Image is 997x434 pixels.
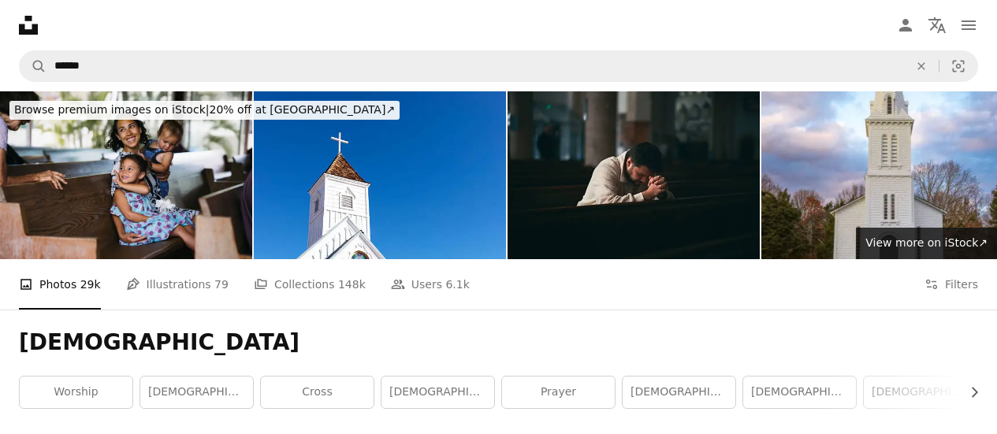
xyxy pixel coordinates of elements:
a: [DEMOGRAPHIC_DATA] [864,377,977,408]
img: Wooden Church Steeple With Cross. White Old Church, Blue Sky On Background. Copy Space For Text [254,91,506,259]
a: [DEMOGRAPHIC_DATA] [623,377,735,408]
a: Illustrations 79 [126,259,229,310]
a: Users 6.1k [391,259,470,310]
a: View more on iStock↗ [856,228,997,259]
a: Collections 148k [254,259,366,310]
button: Visual search [939,51,977,81]
span: 6.1k [445,276,469,293]
button: Menu [953,9,984,41]
button: Clear [904,51,939,81]
button: scroll list to the right [960,377,978,408]
span: View more on iStock ↗ [865,236,988,249]
span: 148k [338,276,366,293]
span: 79 [214,276,229,293]
span: Browse premium images on iStock | [14,103,209,116]
a: Log in / Sign up [890,9,921,41]
a: worship [20,377,132,408]
form: Find visuals sitewide [19,50,978,82]
img: Young man sitting on the pews of the dark church, profile portrait in a religious interior [508,91,760,259]
a: [DEMOGRAPHIC_DATA] building [381,377,494,408]
button: Search Unsplash [20,51,47,81]
button: Filters [924,259,978,310]
button: Language [921,9,953,41]
a: [DEMOGRAPHIC_DATA] [140,377,253,408]
a: prayer [502,377,615,408]
a: [DEMOGRAPHIC_DATA] people [743,377,856,408]
div: 20% off at [GEOGRAPHIC_DATA] ↗ [9,101,400,120]
a: Home — Unsplash [19,16,38,35]
a: cross [261,377,374,408]
h1: [DEMOGRAPHIC_DATA] [19,328,978,357]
